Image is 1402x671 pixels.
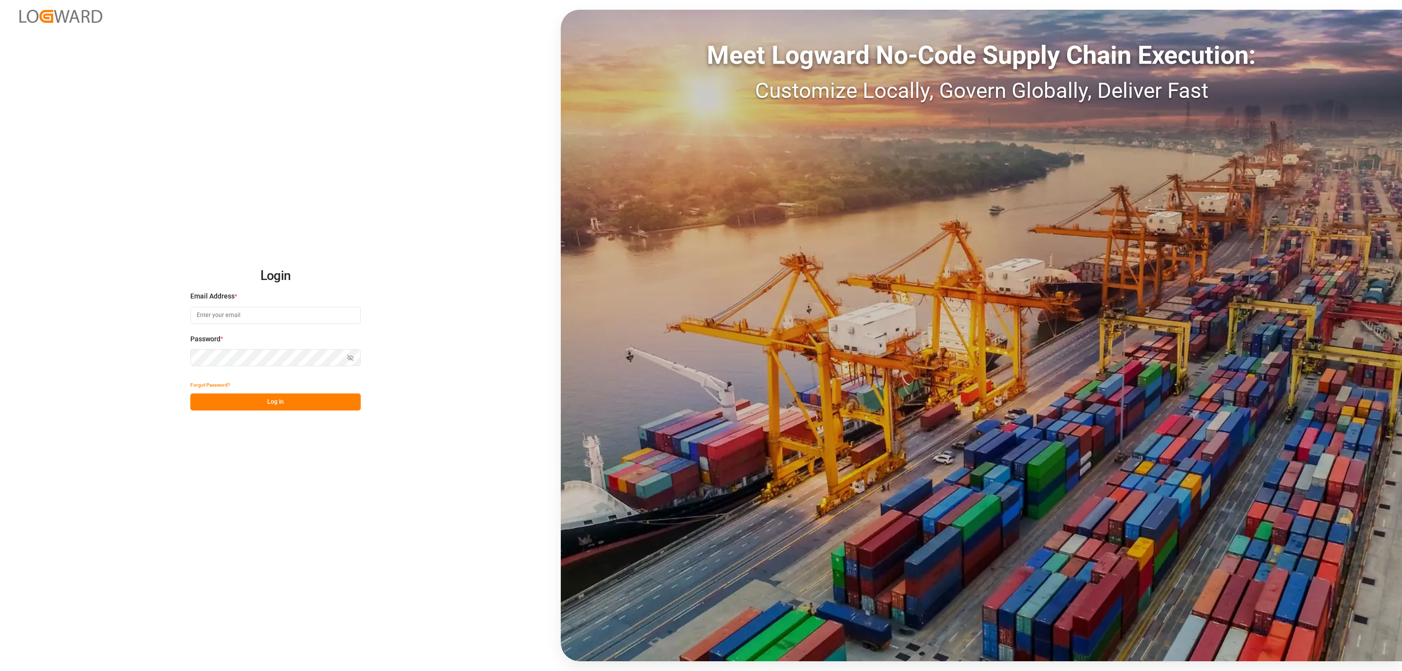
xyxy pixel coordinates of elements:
button: Forgot Password? [190,376,230,393]
div: Meet Logward No-Code Supply Chain Execution: [561,37,1402,75]
div: Customize Locally, Govern Globally, Deliver Fast [561,75,1402,107]
span: Email Address [190,291,235,301]
h2: Login [190,261,361,292]
img: Logward_new_orange.png [19,10,102,23]
input: Enter your email [190,307,361,324]
button: Log In [190,393,361,410]
span: Password [190,334,221,344]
